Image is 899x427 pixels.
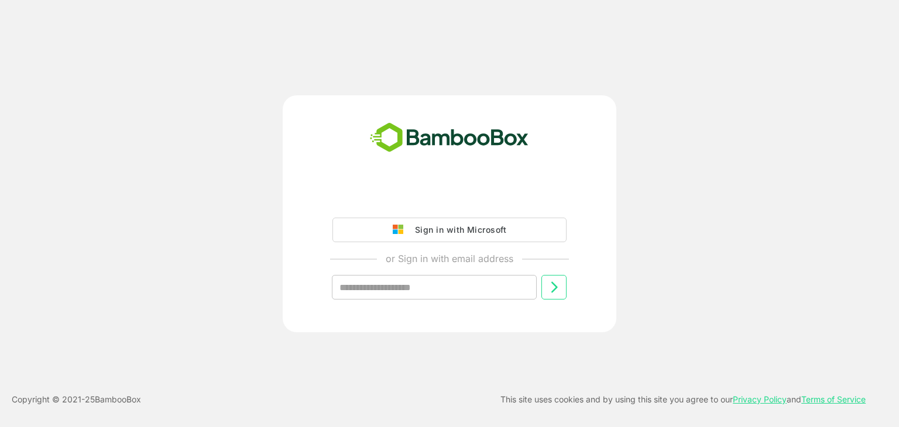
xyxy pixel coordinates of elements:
[500,392,866,407] p: This site uses cookies and by using this site you agree to our and
[733,394,787,404] a: Privacy Policy
[363,119,535,157] img: bamboobox
[332,218,567,242] button: Sign in with Microsoft
[393,225,409,235] img: google
[409,222,506,237] div: Sign in with Microsoft
[386,252,513,266] p: or Sign in with email address
[12,392,141,407] p: Copyright © 2021- 25 BambooBox
[801,394,866,404] a: Terms of Service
